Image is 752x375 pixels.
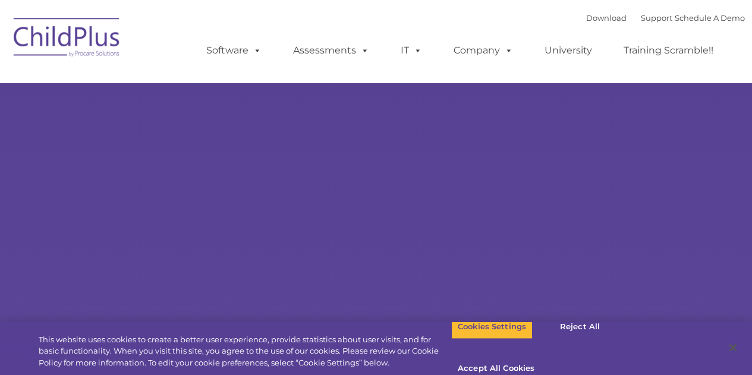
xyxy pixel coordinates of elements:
a: Software [194,39,273,62]
a: Company [442,39,525,62]
a: Schedule A Demo [675,13,745,23]
img: ChildPlus by Procare Solutions [8,10,127,69]
div: This website uses cookies to create a better user experience, provide statistics about user visit... [39,334,451,369]
button: Close [720,335,746,361]
a: Support [641,13,672,23]
a: Training Scramble!! [612,39,725,62]
a: IT [389,39,434,62]
a: University [533,39,604,62]
font: | [586,13,745,23]
button: Reject All [543,314,617,339]
button: Cookies Settings [451,314,533,339]
a: Assessments [281,39,381,62]
a: Download [586,13,627,23]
